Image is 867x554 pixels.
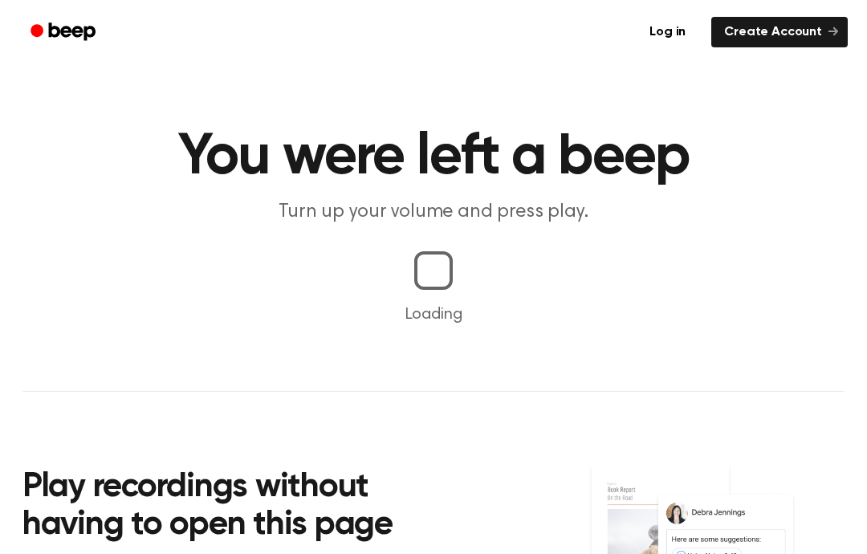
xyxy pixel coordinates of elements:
[633,14,702,51] a: Log in
[22,128,845,186] h1: You were left a beep
[125,199,742,226] p: Turn up your volume and press play.
[19,303,848,327] p: Loading
[711,17,848,47] a: Create Account
[19,17,110,48] a: Beep
[22,469,455,545] h2: Play recordings without having to open this page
